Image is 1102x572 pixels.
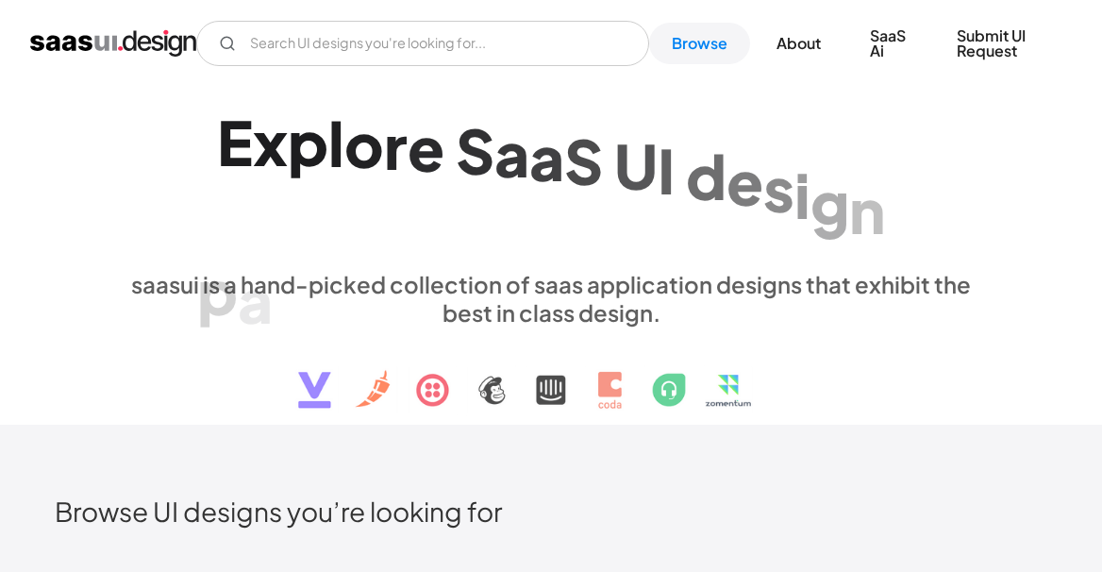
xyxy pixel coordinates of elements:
[273,273,298,345] div: t
[529,121,564,193] div: a
[117,106,985,251] h1: Explore SaaS UI design patterns & interactions.
[794,159,810,231] div: i
[196,21,649,66] input: Search UI designs you're looking for...
[117,270,985,327] div: saasui is a hand-picked collection of saas application designs that exhibit the best in class des...
[564,125,603,197] div: S
[763,152,794,225] div: s
[934,15,1072,72] a: Submit UI Request
[847,15,929,72] a: SaaS Ai
[726,145,763,218] div: e
[238,263,273,336] div: a
[494,117,529,190] div: a
[849,174,885,246] div: n
[196,21,649,66] form: Email Form
[288,106,328,178] div: p
[649,23,750,64] a: Browse
[686,140,726,212] div: d
[614,129,658,202] div: U
[265,327,837,425] img: text, icon, saas logo
[55,495,1046,528] h2: Browse UI designs you’re looking for
[197,255,238,328] div: p
[456,114,494,187] div: S
[30,28,196,59] a: home
[658,134,675,207] div: I
[328,107,344,179] div: l
[754,23,843,64] a: About
[344,108,384,180] div: o
[217,106,253,178] div: E
[810,166,849,239] div: g
[384,109,408,182] div: r
[253,106,288,178] div: x
[408,111,444,184] div: e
